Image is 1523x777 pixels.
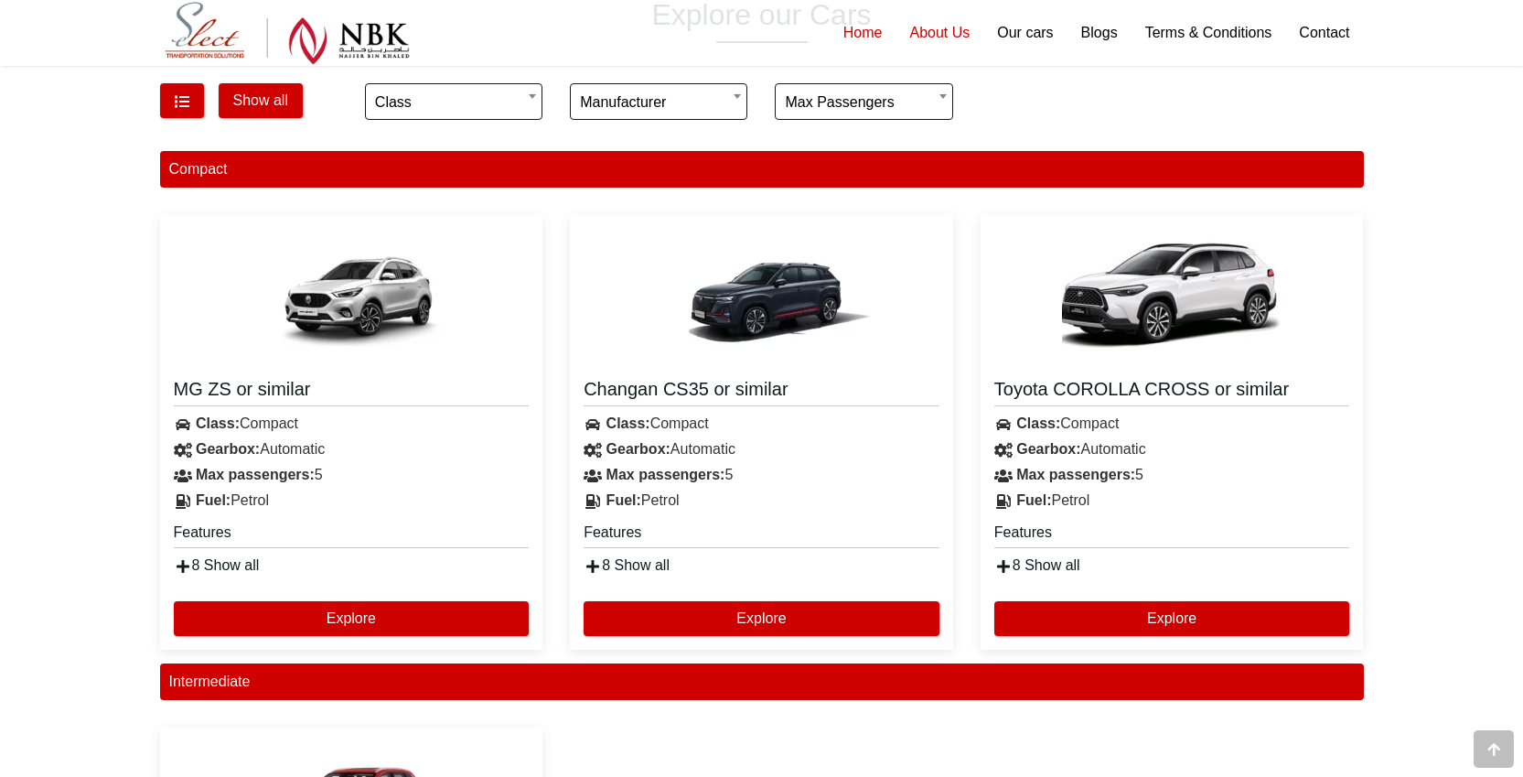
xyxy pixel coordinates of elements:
[584,601,939,636] button: Explore
[570,411,953,437] div: Compact
[994,601,1350,636] button: Explore
[606,415,650,431] strong: Class:
[651,229,871,366] img: Changan CS35 or similar
[1016,441,1080,457] strong: Gearbox:
[165,2,410,65] img: Select Rent a Car
[570,462,953,488] div: 5
[1016,415,1060,431] strong: Class:
[174,601,530,636] button: Explore
[160,664,1364,700] div: Intermediate
[775,83,952,120] span: Max passengers
[174,377,530,406] a: MG ZS or similar
[994,557,1080,573] a: 8 Show all
[606,492,641,508] strong: Fuel:
[1474,730,1514,768] div: Go to top
[174,523,530,548] h5: Features
[174,557,260,573] a: 8 Show all
[365,83,542,120] span: Class
[160,437,543,462] div: Automatic
[584,523,939,548] h5: Features
[981,462,1364,488] div: 5
[160,462,543,488] div: 5
[981,437,1364,462] div: Automatic
[160,488,543,513] div: Petrol
[196,441,260,457] strong: Gearbox:
[375,84,532,121] span: Class
[994,523,1350,548] h5: Features
[196,467,315,482] strong: Max passengers:
[785,84,942,121] span: Max passengers
[1016,492,1051,508] strong: Fuel:
[994,377,1350,406] a: Toyota COROLLA CROSS or similar
[1016,467,1135,482] strong: Max passengers:
[219,83,303,118] button: Show all
[584,377,939,406] a: Changan CS35 or similar
[160,411,543,437] div: Compact
[570,437,953,462] div: Automatic
[584,557,670,573] a: 8 Show all
[241,229,461,366] img: MG ZS or similar
[580,84,737,121] span: Manufacturer
[570,83,747,120] span: Manufacturer
[570,488,953,513] div: Petrol
[981,411,1364,437] div: Compact
[606,467,725,482] strong: Max passengers:
[196,492,231,508] strong: Fuel:
[606,441,670,457] strong: Gearbox:
[196,415,240,431] strong: Class:
[981,488,1364,513] div: Petrol
[1062,229,1282,366] img: Toyota COROLLA CROSS or similar
[160,151,1364,188] div: Compact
